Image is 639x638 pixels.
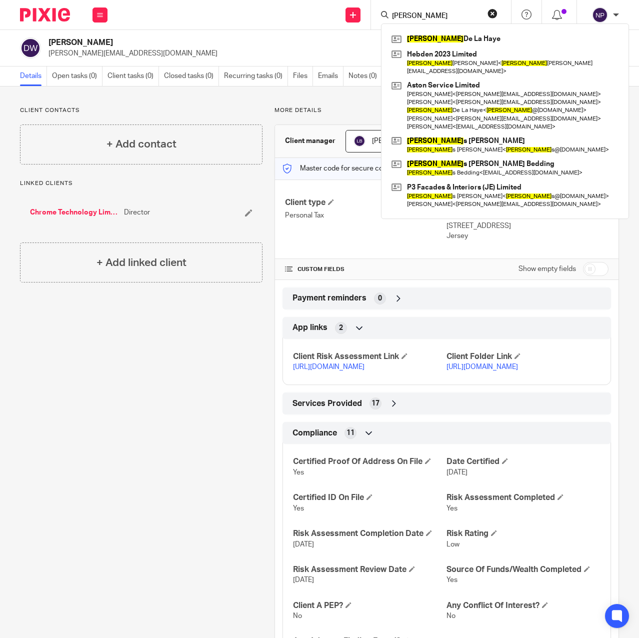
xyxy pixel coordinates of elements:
span: [DATE] [293,576,314,583]
span: Low [446,541,459,548]
span: Yes [293,505,304,512]
span: [DATE] [293,541,314,548]
span: Yes [446,576,457,583]
span: No [446,612,455,619]
h4: Client type [285,197,447,208]
img: svg%3E [20,37,41,58]
h4: Client Folder Link [446,351,600,362]
label: Show empty fields [518,264,576,274]
h4: Certified Proof Of Address On File [293,456,447,467]
a: Emails [318,66,343,86]
a: Details [20,66,47,86]
span: Yes [446,505,457,512]
p: Client contacts [20,106,262,114]
h4: Client Risk Assessment Link [293,351,447,362]
span: Yes [293,469,304,476]
img: Pixie [20,8,70,21]
h2: [PERSON_NAME] [48,37,396,48]
h4: Client A PEP? [293,600,447,611]
p: More details [274,106,619,114]
span: 17 [371,398,379,408]
input: Search [391,12,481,21]
button: Clear [487,8,497,18]
p: [PERSON_NAME][EMAIL_ADDRESS][DOMAIN_NAME] [48,48,483,58]
a: [URL][DOMAIN_NAME] [446,363,518,370]
span: Services Provided [292,398,362,409]
span: 0 [378,293,382,303]
h4: CUSTOM FIELDS [285,265,447,273]
span: Director [124,207,150,217]
a: Recurring tasks (0) [224,66,288,86]
p: Personal Tax [285,210,447,220]
h4: + Add contact [106,136,176,152]
a: [URL][DOMAIN_NAME] [293,363,364,370]
span: Payment reminders [292,293,366,303]
span: App links [292,322,327,333]
span: No [293,612,302,619]
h4: Risk Assessment Review Date [293,564,447,575]
a: Notes (0) [348,66,382,86]
img: svg%3E [353,135,365,147]
h4: Risk Rating [446,528,600,539]
p: Jersey [446,231,608,241]
span: Compliance [292,428,337,438]
a: Client tasks (0) [107,66,159,86]
a: Chrome Technology Limited [30,207,119,217]
a: Closed tasks (0) [164,66,219,86]
p: Master code for secure communications and files [282,163,455,173]
a: Open tasks (0) [52,66,102,86]
h3: Client manager [285,136,335,146]
p: Linked clients [20,179,262,187]
h4: + Add linked client [96,255,186,270]
h4: Risk Assessment Completion Date [293,528,447,539]
a: Files [293,66,313,86]
span: 11 [346,428,354,438]
h4: Date Certified [446,456,600,467]
h4: Certified ID On File [293,492,447,503]
p: [STREET_ADDRESS] [446,221,608,231]
span: [DATE] [446,469,467,476]
h4: Any Conflict Of Interest? [446,600,600,611]
h4: Risk Assessment Completed [446,492,600,503]
span: [PERSON_NAME] [372,137,427,144]
span: 2 [339,323,343,333]
h4: Source Of Funds/Wealth Completed [446,564,600,575]
img: svg%3E [592,7,608,23]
